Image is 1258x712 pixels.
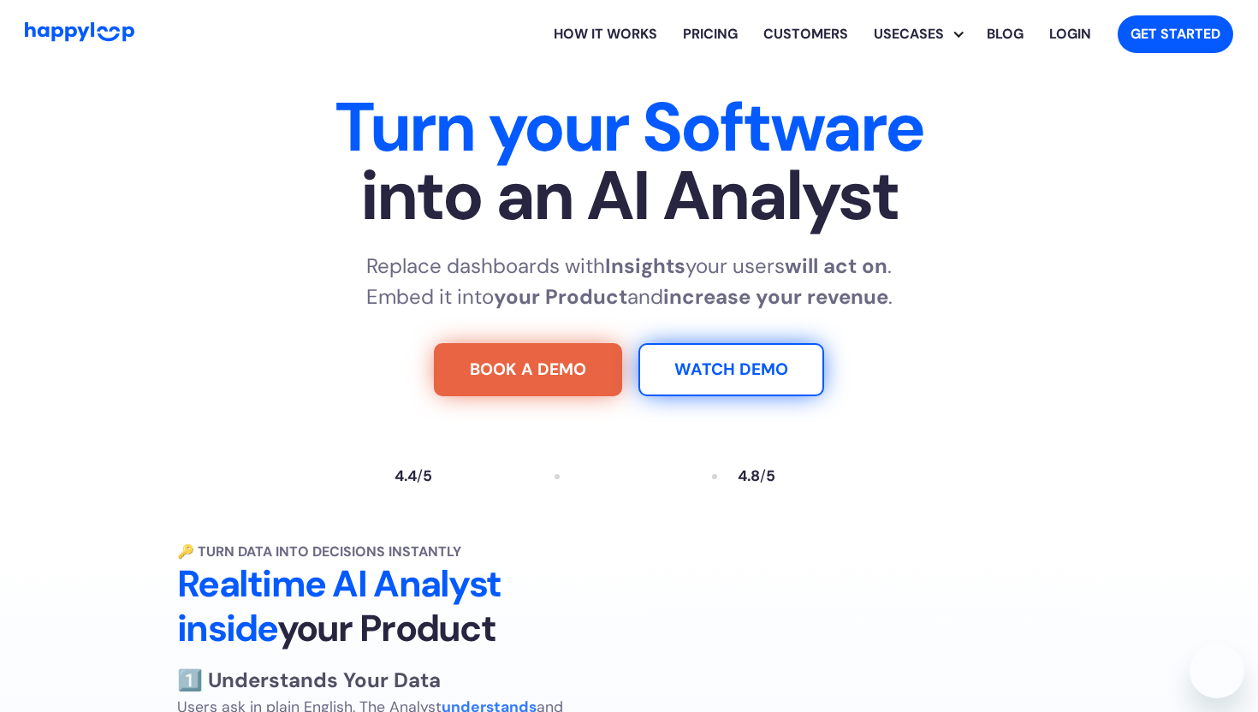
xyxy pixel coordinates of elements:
a: Go to Home Page [25,22,134,46]
a: Visit the HappyLoop blog for insights [974,7,1036,62]
span: / [417,466,423,485]
div: Usecases [861,24,957,44]
strong: increase your revenue [663,283,888,310]
h1: Turn your Software [95,93,1163,230]
a: Log in to your HappyLoop account [1036,7,1104,62]
a: View HappyLoop pricing plans [670,7,751,62]
p: Replace dashboards with your users . Embed it into and . [366,251,893,312]
a: Learn how HappyLoop works [541,7,670,62]
h2: Realtime AI Analyst inside [177,562,612,651]
span: / [760,466,766,485]
strong: Insights [605,252,685,279]
div: Explore HappyLoop use cases [861,7,974,62]
strong: 🔑 Turn Data into Decisions Instantly [177,543,461,561]
strong: will act on [785,252,887,279]
a: Read reviews about HappyLoop on Trustpilot [395,469,533,484]
img: HappyLoop Logo [25,22,134,42]
iframe: Button to launch messaging window [1190,644,1244,698]
a: Read reviews about HappyLoop on Capterra [738,469,863,484]
a: Watch Demo [638,343,824,396]
div: 4.4 5 [395,469,432,484]
a: Learn how HappyLoop works [751,7,861,62]
span: into an AI Analyst [95,162,1163,230]
a: Get started with HappyLoop [1118,15,1233,53]
strong: 1️⃣ Understands Your Data [177,667,441,693]
strong: your Product [494,283,627,310]
div: 4.8 5 [738,469,775,484]
span: your Product [277,604,495,652]
a: Read reviews about HappyLoop on Tekpon [580,466,691,487]
a: Try For Free [434,343,622,396]
div: Usecases [874,7,974,62]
